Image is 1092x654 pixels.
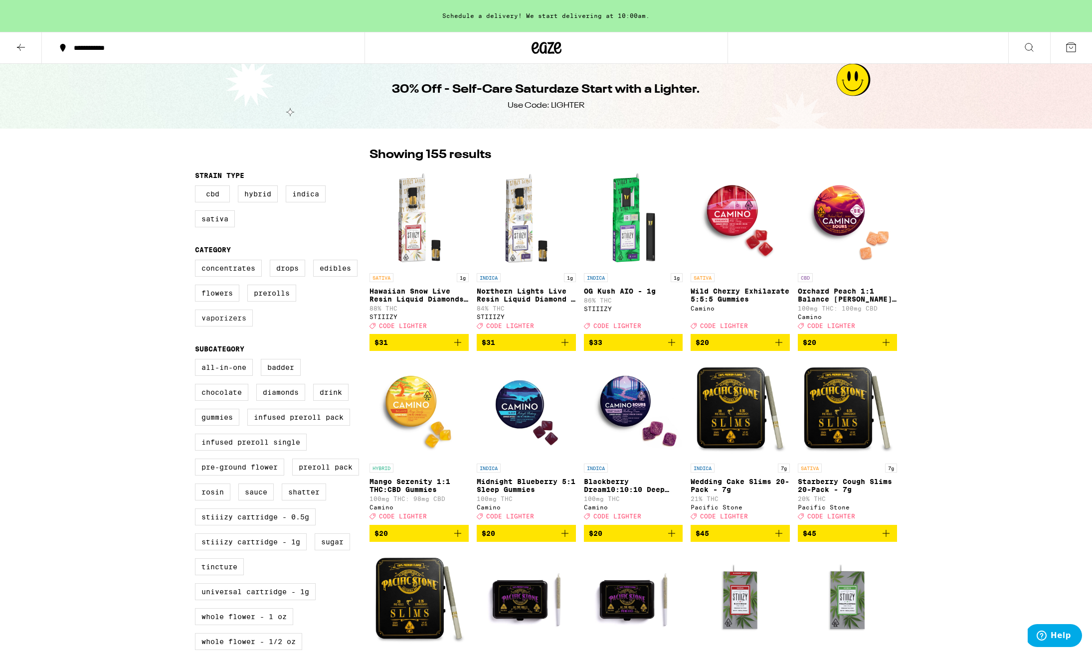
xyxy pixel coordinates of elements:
h1: 30% Off - Self-Care Saturdaze Start with a Lighter. [392,81,700,98]
img: Camino - Orchard Peach 1:1 Balance Sours Gummies [798,168,897,268]
span: CODE LIGHTER [700,323,748,329]
label: Badder [261,359,301,376]
button: Add to bag [691,525,790,542]
label: CBD [195,185,230,202]
button: Add to bag [691,334,790,351]
button: Add to bag [477,334,576,351]
img: STIIIZY - OG - Pineapple Express - 1g [798,550,897,650]
img: Pacific Stone - PR OG 14-Pack - 7g [584,550,683,650]
span: CODE LIGHTER [379,513,427,520]
label: Universal Cartridge - 1g [195,583,316,600]
label: All-In-One [195,359,253,376]
label: Infused Preroll Pack [247,409,350,426]
p: 1g [671,273,683,282]
div: Camino [691,305,790,312]
span: CODE LIGHTER [807,323,855,329]
label: Chocolate [195,384,248,401]
p: HYBRID [369,464,393,473]
div: Camino [369,504,469,510]
p: Mango Serenity 1:1 THC:CBD Gummies [369,478,469,493]
img: Pacific Stone - 805 Glue Slims 20-Pack - 7g [369,550,469,650]
img: STIIIZY - Northern Lights Live Resin Liquid Diamond - 1g [477,168,576,268]
span: $45 [696,529,709,537]
label: Tincture [195,558,244,575]
div: STIIIZY [477,314,576,320]
div: Camino [584,504,683,510]
img: Pacific Stone - Wedding Cake Slims 20-Pack - 7g [691,359,790,459]
label: Prerolls [247,285,296,302]
p: 7g [778,464,790,473]
label: Drink [313,384,349,401]
label: Infused Preroll Single [195,434,307,451]
p: INDICA [691,464,715,473]
p: 100mg THC: 100mg CBD [798,305,897,312]
label: Edibles [313,260,358,277]
p: 84% THC [477,305,576,312]
label: Sugar [315,533,350,550]
p: Showing 155 results [369,147,491,163]
button: Add to bag [369,525,469,542]
p: Hawaiian Snow Live Resin Liquid Diamonds - 1g [369,287,469,303]
div: Pacific Stone [798,504,897,510]
p: INDICA [584,273,608,282]
label: Whole Flower - 1/2 oz [195,633,302,650]
button: Add to bag [584,334,683,351]
label: STIIIZY Cartridge - 1g [195,533,307,550]
p: 20% THC [798,495,897,502]
label: Vaporizers [195,310,253,327]
p: Blackberry Dream10:10:10 Deep Sleep Gummies [584,478,683,493]
p: Wild Cherry Exhilarate 5:5:5 Gummies [691,287,790,303]
img: Camino - Blackberry Dream10:10:10 Deep Sleep Gummies [584,359,683,459]
p: Starberry Cough Slims 20-Pack - 7g [798,478,897,493]
div: Camino [798,314,897,320]
span: CODE LIGHTER [379,323,427,329]
label: Diamonds [256,384,305,401]
span: CODE LIGHTER [486,513,534,520]
img: STIIIZY - Hawaiian Snow Live Resin Liquid Diamonds - 1g [369,168,469,268]
legend: Category [195,246,231,254]
span: $20 [482,529,495,537]
legend: Subcategory [195,345,244,353]
span: CODE LIGHTER [593,513,641,520]
label: Concentrates [195,260,262,277]
img: Camino - Mango Serenity 1:1 THC:CBD Gummies [369,359,469,459]
label: Sauce [238,484,274,500]
img: Camino - Wild Cherry Exhilarate 5:5:5 Gummies [691,168,790,268]
a: Open page for Northern Lights Live Resin Liquid Diamond - 1g from STIIIZY [477,168,576,334]
p: SATIVA [691,273,715,282]
p: 100mg THC [477,495,576,502]
p: SATIVA [798,464,822,473]
label: Shatter [282,484,326,500]
div: Pacific Stone [691,504,790,510]
span: $33 [589,338,602,346]
a: Open page for Midnight Blueberry 5:1 Sleep Gummies from Camino [477,359,576,524]
span: CODE LIGHTER [700,513,748,520]
button: Add to bag [798,525,897,542]
button: Add to bag [584,525,683,542]
a: Open page for OG Kush AIO - 1g from STIIIZY [584,168,683,334]
p: 86% THC [584,297,683,304]
p: Northern Lights Live Resin Liquid Diamond - 1g [477,287,576,303]
div: Use Code: LIGHTER [508,100,584,111]
p: Midnight Blueberry 5:1 Sleep Gummies [477,478,576,493]
span: $45 [803,529,816,537]
iframe: Opens a widget where you can find more information [1028,624,1082,649]
span: $31 [374,338,388,346]
div: Camino [477,504,576,510]
label: Rosin [195,484,230,500]
label: Pre-ground Flower [195,459,284,476]
p: 21% THC [691,495,790,502]
button: Add to bag [798,334,897,351]
a: Open page for Hawaiian Snow Live Resin Liquid Diamonds - 1g from STIIIZY [369,168,469,334]
span: $20 [374,529,388,537]
p: INDICA [477,464,501,473]
label: Preroll Pack [292,459,359,476]
img: STIIIZY - OG - Blue Dream - 1g [691,550,790,650]
p: 100mg THC [584,495,683,502]
p: 1g [564,273,576,282]
a: Open page for Starberry Cough Slims 20-Pack - 7g from Pacific Stone [798,359,897,524]
span: $31 [482,338,495,346]
label: Drops [270,260,305,277]
img: STIIIZY - OG Kush AIO - 1g [584,168,683,268]
p: 1g [457,273,469,282]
